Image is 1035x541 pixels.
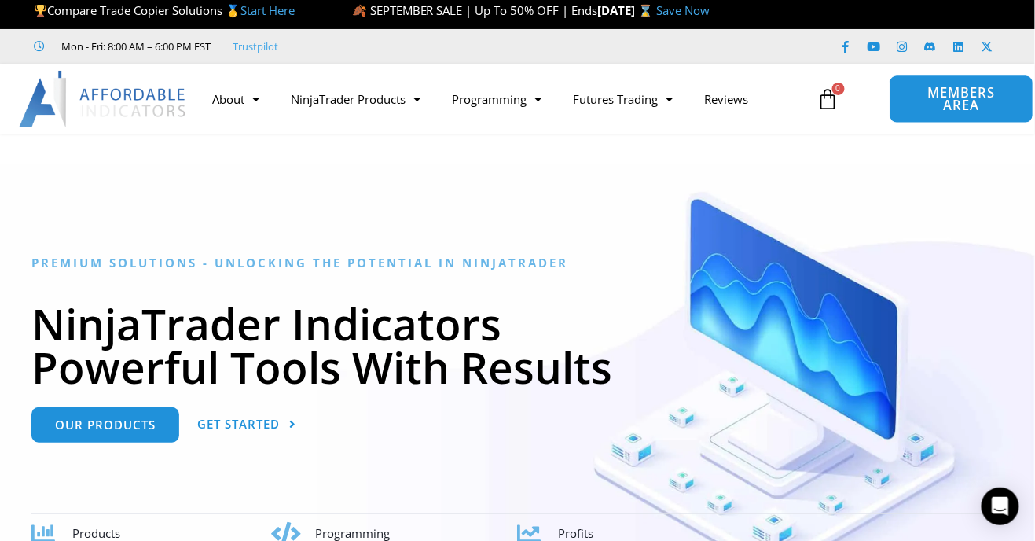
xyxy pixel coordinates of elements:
[352,2,598,18] span: 🍂 SEPTEMBER SALE | Up To 50% OFF | Ends
[55,419,156,431] span: Our Products
[72,525,120,541] span: Products
[31,302,1004,388] h1: NinjaTrader Indicators Powerful Tools With Results
[196,81,275,117] a: About
[832,83,845,95] span: 0
[240,2,295,18] a: Start Here
[34,2,295,18] span: Compare Trade Copier Solutions 🥇
[31,256,1004,270] h6: Premium Solutions - Unlocking the Potential in NinjaTrader
[657,2,710,18] a: Save Now
[982,488,1019,525] div: Open Intercom Messenger
[688,81,764,117] a: Reviews
[233,37,279,56] a: Trustpilot
[559,525,594,541] span: Profits
[196,81,807,117] nav: Menu
[557,81,688,117] a: Futures Trading
[436,81,557,117] a: Programming
[889,75,1033,123] a: MEMBERS AREA
[197,418,280,430] span: Get Started
[31,407,179,443] a: Our Products
[598,2,657,18] strong: [DATE] ⌛
[35,5,46,17] img: 🏆
[315,525,390,541] span: Programming
[794,76,863,122] a: 0
[908,86,1015,112] span: MEMBERS AREA
[58,37,211,56] span: Mon - Fri: 8:00 AM – 6:00 PM EST
[275,81,436,117] a: NinjaTrader Products
[19,71,188,127] img: LogoAI | Affordable Indicators – NinjaTrader
[197,407,296,443] a: Get Started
